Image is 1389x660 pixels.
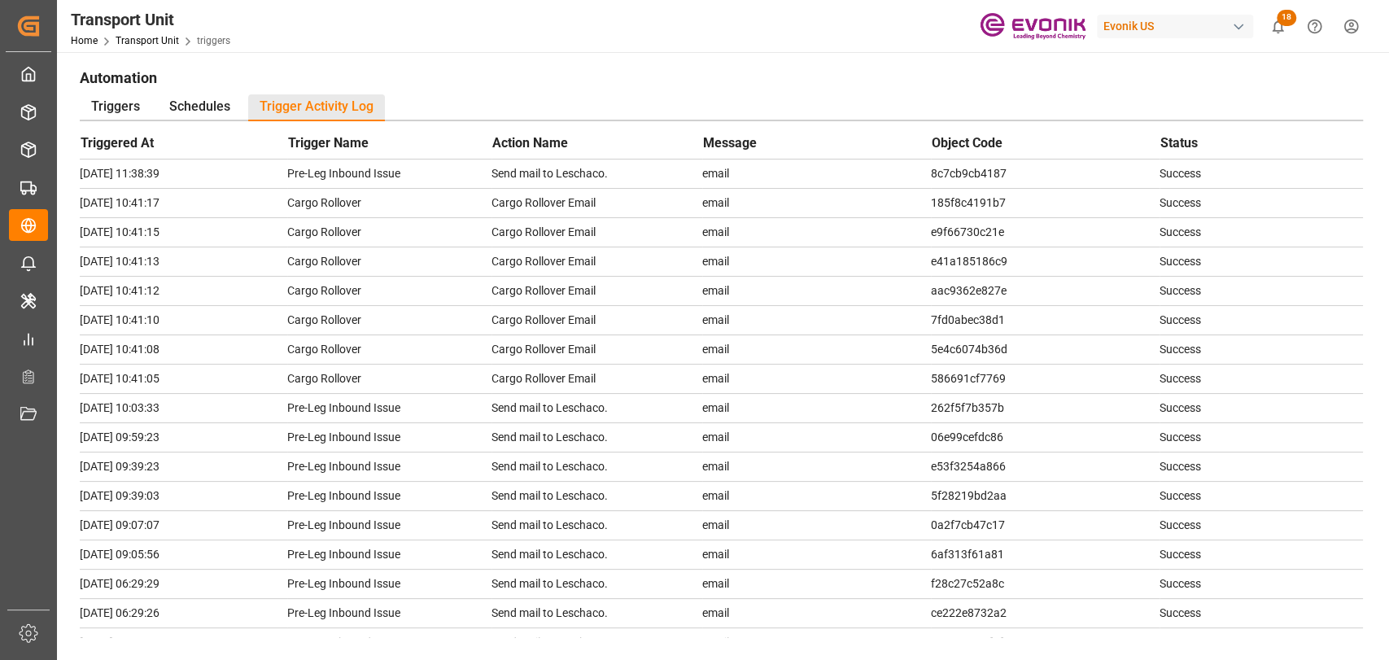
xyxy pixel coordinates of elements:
[287,422,491,452] td: Pre-Leg Inbound Issue
[1160,422,1363,452] td: Success
[491,276,702,305] td: Cargo Rollover Email
[702,481,931,510] td: email
[80,276,287,305] td: [DATE] 10:41:12
[931,364,1160,393] td: 586691cf7769
[80,569,287,598] td: [DATE] 06:29:29
[80,364,287,393] td: [DATE] 10:41:05
[491,188,702,217] td: Cargo Rollover Email
[491,217,702,247] td: Cargo Rollover Email
[702,188,931,217] td: email
[80,247,287,276] td: [DATE] 10:41:13
[931,247,1160,276] td: e41a185186c9
[931,510,1160,540] td: 0a2f7cb47c17
[287,452,491,481] td: Pre-Leg Inbound Issue
[71,35,98,46] a: Home
[980,12,1085,41] img: Evonik-brand-mark-Deep-Purple-RGB.jpeg_1700498283.jpeg
[491,510,702,540] td: Send mail to Leschaco.
[287,364,491,393] td: Cargo Rollover
[248,94,385,121] div: Trigger Activity Log
[702,334,931,364] td: email
[931,217,1160,247] td: e9f66730c21e
[931,422,1160,452] td: 06e99cefdc86
[931,598,1160,627] td: ce222e8732a2
[1160,627,1363,657] td: Success
[80,63,1363,91] h1: Automation
[1260,8,1296,45] button: show 18 new notifications
[1160,334,1363,364] td: Success
[1277,10,1296,26] span: 18
[80,510,287,540] td: [DATE] 09:07:07
[80,598,287,627] td: [DATE] 06:29:26
[931,481,1160,510] td: 5f28219bd2aa
[1160,481,1363,510] td: Success
[702,422,931,452] td: email
[287,627,491,657] td: Pre-Leg Inbound Issue
[491,422,702,452] td: Send mail to Leschaco.
[287,569,491,598] td: Pre-Leg Inbound Issue
[1160,276,1363,305] td: Success
[1160,452,1363,481] td: Success
[287,188,491,217] td: Cargo Rollover
[702,540,931,569] td: email
[702,133,931,160] th: Message
[1296,8,1333,45] button: Help Center
[931,334,1160,364] td: 5e4c6074b36d
[491,481,702,510] td: Send mail to Leschaco.
[491,627,702,657] td: Send mail to Leschaco.
[931,276,1160,305] td: aac9362e827e
[1160,598,1363,627] td: Success
[1097,11,1260,42] button: Evonik US
[116,35,179,46] a: Transport Unit
[1160,510,1363,540] td: Success
[287,393,491,422] td: Pre-Leg Inbound Issue
[491,540,702,569] td: Send mail to Leschaco.
[702,452,931,481] td: email
[80,540,287,569] td: [DATE] 09:05:56
[287,334,491,364] td: Cargo Rollover
[491,133,702,160] th: Action Name
[702,510,931,540] td: email
[1160,217,1363,247] td: Success
[702,159,931,188] td: email
[80,422,287,452] td: [DATE] 09:59:23
[1097,15,1253,38] div: Evonik US
[158,94,242,121] div: Schedules
[80,133,287,160] th: Triggered At
[80,627,287,657] td: [DATE] 06:29:22
[931,627,1160,657] td: 5ea03a6a0f9f
[931,133,1160,160] th: Object Code
[491,159,702,188] td: Send mail to Leschaco.
[80,393,287,422] td: [DATE] 10:03:33
[1160,540,1363,569] td: Success
[287,305,491,334] td: Cargo Rollover
[287,159,491,188] td: Pre-Leg Inbound Issue
[80,481,287,510] td: [DATE] 09:39:03
[1160,133,1363,160] th: Status
[80,159,287,188] td: [DATE] 11:38:39
[287,276,491,305] td: Cargo Rollover
[931,540,1160,569] td: 6af313f61a81
[80,452,287,481] td: [DATE] 09:39:23
[491,305,702,334] td: Cargo Rollover Email
[491,598,702,627] td: Send mail to Leschaco.
[491,393,702,422] td: Send mail to Leschaco.
[71,7,230,32] div: Transport Unit
[80,188,287,217] td: [DATE] 10:41:17
[287,247,491,276] td: Cargo Rollover
[287,540,491,569] td: Pre-Leg Inbound Issue
[702,569,931,598] td: email
[287,481,491,510] td: Pre-Leg Inbound Issue
[491,452,702,481] td: Send mail to Leschaco.
[491,247,702,276] td: Cargo Rollover Email
[80,334,287,364] td: [DATE] 10:41:08
[931,159,1160,188] td: 8c7cb9cb4187
[702,247,931,276] td: email
[931,452,1160,481] td: e53f3254a866
[702,276,931,305] td: email
[931,393,1160,422] td: 262f5f7b357b
[491,569,702,598] td: Send mail to Leschaco.
[1160,247,1363,276] td: Success
[702,364,931,393] td: email
[491,364,702,393] td: Cargo Rollover Email
[1160,159,1363,188] td: Success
